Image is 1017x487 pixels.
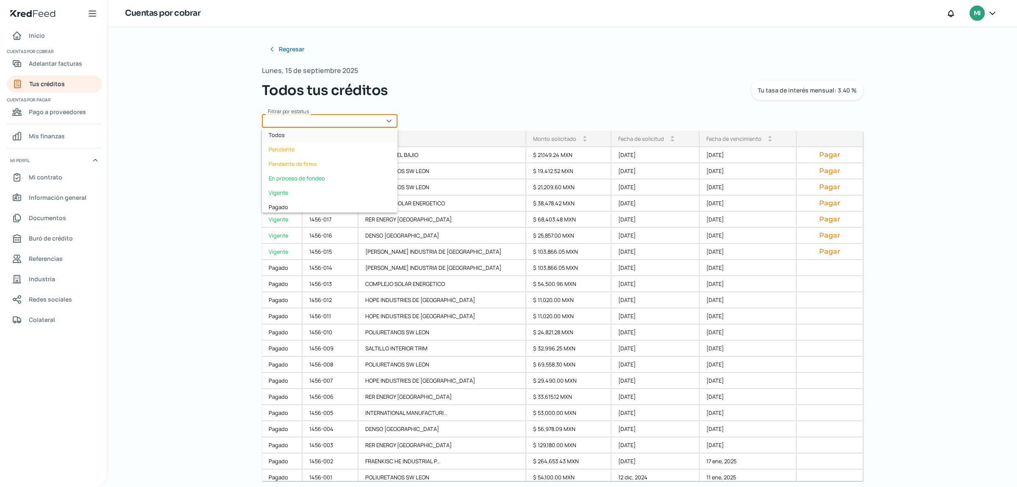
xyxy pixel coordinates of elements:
div: Pagado [262,357,303,373]
a: Vigente [262,228,303,244]
div: [DATE] [700,357,797,373]
div: HOPE INDUSTRIES DE [GEOGRAPHIC_DATA] [358,373,526,389]
div: $ 54,500.96 MXN [526,276,611,292]
div: [DATE] [700,260,797,276]
span: Todos tus créditos [262,80,388,101]
div: [DATE] [611,325,699,341]
div: 1456-006 [303,389,358,405]
a: Pagado [262,373,303,389]
div: 1456-011 [303,308,358,325]
div: [DATE] [700,325,797,341]
div: POLIURETANOS SW LEON [358,325,526,341]
div: [DATE] [611,276,699,292]
div: [DATE] [700,341,797,357]
a: Inicio [7,27,102,44]
div: 1456-012 [303,292,358,308]
a: Pagado [262,260,303,276]
div: [DATE] [700,276,797,292]
a: Pagado [262,437,303,453]
div: [DATE] [700,405,797,421]
div: COMPLEJO SOLAR ENERGETICO [358,276,526,292]
a: Pagado [262,292,303,308]
div: [DATE] [700,421,797,437]
div: 1456-013 [303,276,358,292]
div: ELEKTRON DEL BAJIO [358,147,526,163]
button: Pagar [803,151,856,159]
div: $ 21,209.60 MXN [526,179,611,196]
a: Industria [7,271,102,288]
span: Industria [29,274,55,284]
span: Referencias [29,253,63,264]
span: Inicio [29,30,45,41]
div: $ 129,180.00 MXN [526,437,611,453]
div: Pagado [262,325,303,341]
div: POLIURETANOS SW LEON [358,357,526,373]
div: Pagado [262,200,397,214]
button: Pagar [803,231,856,240]
a: Mis finanzas [7,128,102,145]
i: arrow_drop_down [768,139,772,142]
div: [DATE] [611,453,699,470]
div: RER ENERGY [GEOGRAPHIC_DATA] [358,389,526,405]
span: Cuentas por cobrar [7,48,101,55]
div: [DATE] [611,292,699,308]
div: Pagado [262,276,303,292]
span: Tu tasa de interés mensual: 3.40 % [758,87,857,93]
div: [DATE] [700,163,797,179]
a: Pagado [262,470,303,486]
span: Redes sociales [29,294,72,305]
a: Pago a proveedores [7,104,102,120]
div: Vigente [262,185,397,200]
div: 1456-016 [303,228,358,244]
div: RER ENERGY [GEOGRAPHIC_DATA] [358,212,526,228]
div: [DATE] [611,179,699,196]
span: Información general [29,192,86,203]
a: Referencias [7,250,102,267]
a: Pagado [262,405,303,421]
div: [DATE] [611,260,699,276]
span: Mis finanzas [29,131,65,141]
span: Buró de crédito [29,233,73,243]
button: Pagar [803,247,856,256]
span: MI [974,8,981,19]
div: Pendiente [262,142,397,157]
a: Vigente [262,212,303,228]
div: 11 ene, 2025 [700,470,797,486]
div: Fecha de vencimiento [706,135,761,143]
div: [DATE] [611,228,699,244]
div: [DATE] [700,147,797,163]
a: Pagado [262,341,303,357]
div: 1456-005 [303,405,358,421]
i: arrow_drop_down [671,139,674,142]
div: $ 69,558.30 MXN [526,357,611,373]
a: Pagado [262,421,303,437]
div: [DATE] [700,308,797,325]
h1: Cuentas por cobrar [125,7,200,20]
div: 1456-015 [303,244,358,260]
div: [PERSON_NAME] INDUSTRIA DE [GEOGRAPHIC_DATA] [358,244,526,260]
div: En proceso de fondeo [262,171,397,185]
div: [DATE] [611,341,699,357]
span: Colateral [29,314,55,325]
div: $ 53,000.00 MXN [526,405,611,421]
div: [DATE] [611,147,699,163]
div: HOPE INDUSTRIES DE [GEOGRAPHIC_DATA] [358,292,526,308]
div: [DATE] [611,389,699,405]
div: [DATE] [611,405,699,421]
div: $ 103,866.05 MXN [526,244,611,260]
div: 12 dic, 2024 [611,470,699,486]
span: Documentos [29,213,66,223]
div: RER ENERGY [GEOGRAPHIC_DATA] [358,437,526,453]
a: Pagado [262,453,303,470]
div: Pagado [262,308,303,325]
span: Lunes, 15 de septiembre 2025 [262,64,358,77]
a: Tus créditos [7,76,102,92]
